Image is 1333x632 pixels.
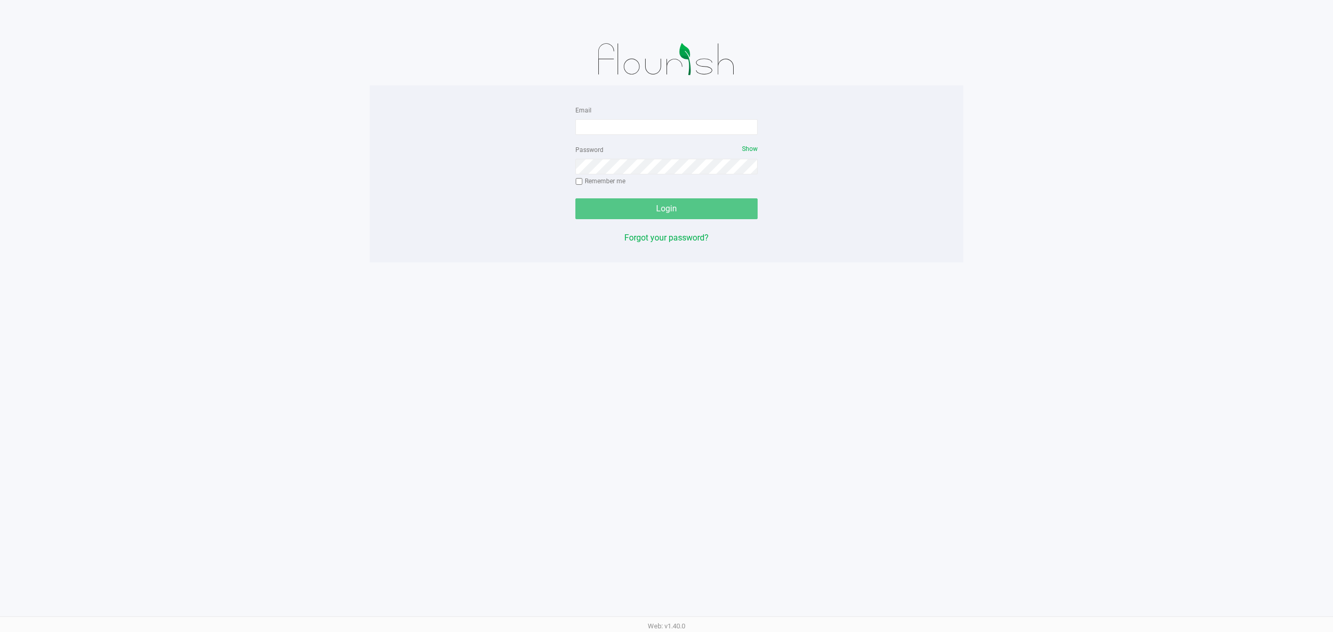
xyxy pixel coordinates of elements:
label: Remember me [575,176,625,186]
span: Show [742,145,758,153]
span: Web: v1.40.0 [648,622,685,630]
label: Password [575,145,603,155]
label: Email [575,106,592,115]
input: Remember me [575,178,583,185]
button: Forgot your password? [624,232,709,244]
